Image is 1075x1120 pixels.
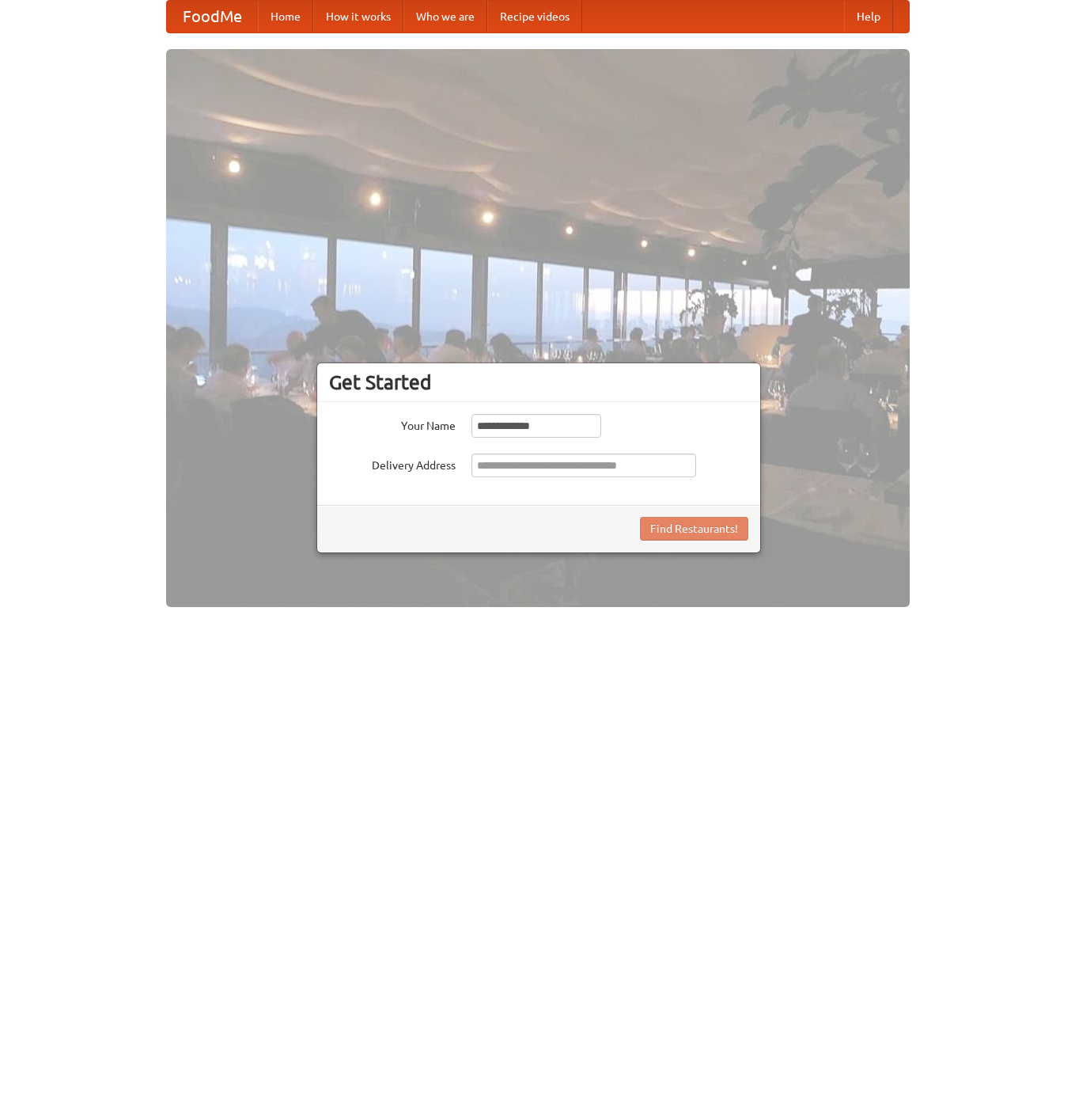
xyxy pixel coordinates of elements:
[258,1,313,32] a: Home
[329,414,456,434] label: Your Name
[329,454,456,473] label: Delivery Address
[313,1,403,32] a: How it works
[487,1,582,32] a: Recipe videos
[329,370,748,394] h3: Get Started
[403,1,487,32] a: Who we are
[640,517,748,541] button: Find Restaurants!
[167,1,258,32] a: FoodMe
[844,1,893,32] a: Help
